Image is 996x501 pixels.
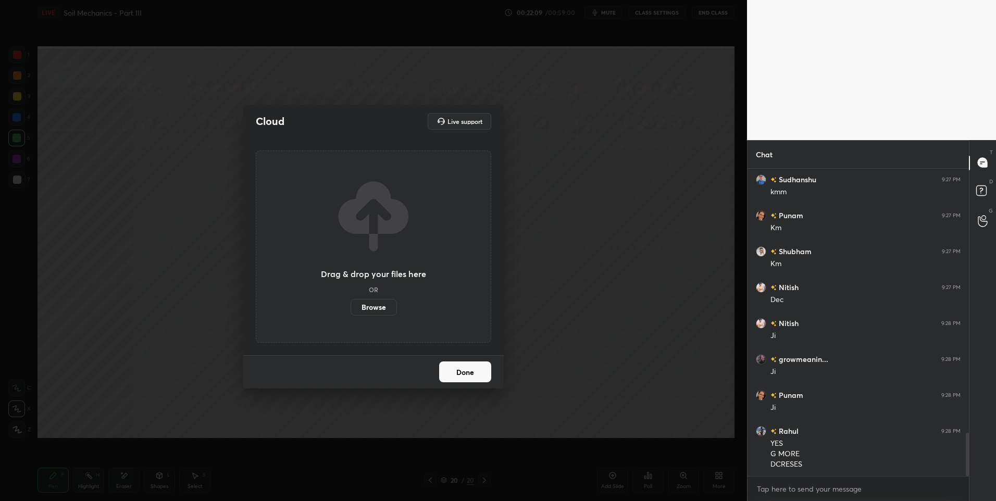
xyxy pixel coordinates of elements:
[770,403,961,413] div: Ji
[941,428,961,434] div: 9:28 PM
[770,213,777,219] img: no-rating-badge.077c3623.svg
[770,295,961,305] div: Dec
[770,187,961,197] div: kmm
[777,354,828,365] h6: growmeanin...
[439,361,491,382] button: Done
[756,282,766,292] img: 25161cd813f44d8bbfdb517769f7c2be.jpg
[770,393,777,398] img: no-rating-badge.077c3623.svg
[770,367,961,377] div: Ji
[989,178,993,185] p: D
[756,246,766,256] img: 71a7f655cea444baa4a4de4f05c09eed.jpg
[770,429,777,434] img: no-rating-badge.077c3623.svg
[447,118,482,124] h5: Live support
[777,282,799,293] h6: Nitish
[756,390,766,400] img: ad9b1ca7378248a280ec44d6413dd476.jpg
[770,249,777,255] img: no-rating-badge.077c3623.svg
[941,320,961,326] div: 9:28 PM
[777,390,803,400] h6: Punam
[321,270,426,278] h3: Drag & drop your files here
[989,207,993,215] p: G
[756,318,766,328] img: 25161cd813f44d8bbfdb517769f7c2be.jpg
[770,459,961,470] div: DCRESES
[770,357,777,362] img: no-rating-badge.077c3623.svg
[942,176,961,182] div: 9:27 PM
[770,259,961,269] div: Km
[942,248,961,254] div: 9:27 PM
[748,169,969,476] div: grid
[777,174,816,185] h6: Sudhanshu
[770,285,777,291] img: no-rating-badge.077c3623.svg
[942,212,961,218] div: 9:27 PM
[770,331,961,341] div: Ji
[770,321,777,327] img: no-rating-badge.077c3623.svg
[770,449,961,459] div: G MORE
[941,392,961,398] div: 9:28 PM
[990,148,993,156] p: T
[770,177,777,183] img: no-rating-badge.077c3623.svg
[770,439,961,449] div: YES
[748,141,781,168] p: Chat
[756,210,766,220] img: ad9b1ca7378248a280ec44d6413dd476.jpg
[756,425,766,436] img: 8bcfa07d66804a6487053868e27987fe.jpg
[777,210,803,221] h6: Punam
[942,284,961,290] div: 9:27 PM
[369,286,378,293] h5: OR
[756,174,766,184] img: 2310f26a01f1451db1737067555323cb.jpg
[777,425,799,436] h6: Rahul
[777,318,799,329] h6: Nitish
[756,354,766,364] img: d5943a60338d4702bbd5b520241f8b59.jpg
[770,223,961,233] div: Km
[256,115,284,128] h2: Cloud
[941,356,961,362] div: 9:28 PM
[777,246,812,257] h6: Shubham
